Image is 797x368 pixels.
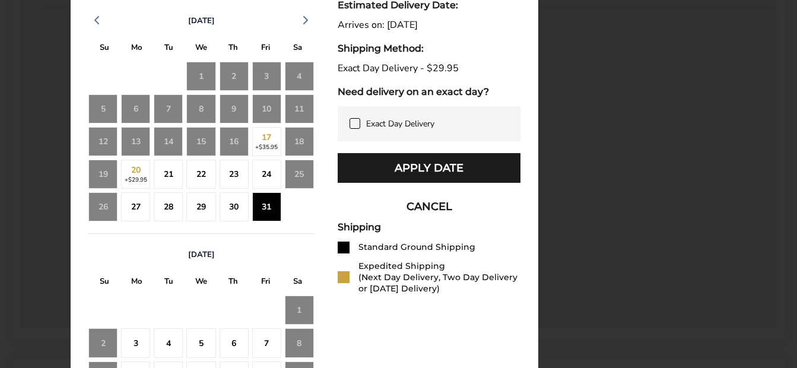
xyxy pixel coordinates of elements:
[249,274,281,292] div: F
[183,15,220,26] button: [DATE]
[338,43,520,54] div: Shipping Method:
[358,242,475,253] div: Standard Ground Shipping
[88,40,120,58] div: S
[120,274,153,292] div: M
[185,40,217,58] div: W
[338,221,520,233] div: Shipping
[338,63,520,74] div: Exact Day Delivery - $29.95
[88,274,120,292] div: S
[338,86,520,97] div: Need delivery on an exact day?
[366,118,434,129] span: Exact Day Delivery
[120,40,153,58] div: M
[338,192,520,221] button: CANCEL
[185,274,217,292] div: W
[153,40,185,58] div: T
[358,261,520,294] div: Expedited Shipping (Next Day Delivery, Two Day Delivery or [DATE] Delivery)
[188,249,215,260] span: [DATE]
[217,274,249,292] div: T
[249,40,281,58] div: F
[183,249,220,260] button: [DATE]
[188,15,215,26] span: [DATE]
[338,153,520,183] button: Apply Date
[153,274,185,292] div: T
[338,20,520,31] div: Arrives on: [DATE]
[217,40,249,58] div: T
[282,274,314,292] div: S
[282,40,314,58] div: S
